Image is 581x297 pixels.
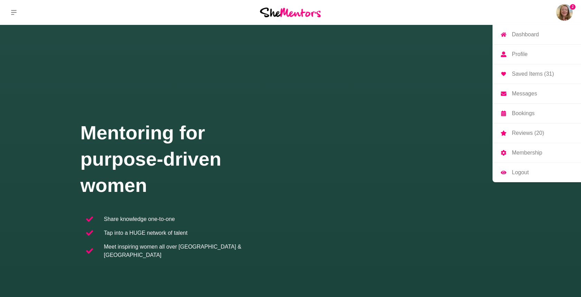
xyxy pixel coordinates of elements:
[493,45,581,64] a: Profile
[512,52,527,57] p: Profile
[493,25,581,44] a: Dashboard
[493,123,581,143] a: Reviews (20)
[493,104,581,123] a: Bookings
[512,170,529,175] p: Logout
[512,71,554,77] p: Saved Items (31)
[104,215,175,223] p: Share knowledge one-to-one
[104,243,285,259] p: Meet inspiring women all over [GEOGRAPHIC_DATA] & [GEOGRAPHIC_DATA]
[512,111,535,116] p: Bookings
[556,4,573,21] a: Tammy McCann2DashboardProfileSaved Items (31)MessagesBookingsReviews (20)MembershipLogout
[512,91,537,96] p: Messages
[81,120,291,198] h1: Mentoring for purpose-driven women
[512,130,544,136] p: Reviews (20)
[260,8,321,17] img: She Mentors Logo
[512,32,539,37] p: Dashboard
[570,4,575,10] span: 2
[556,4,573,21] img: Tammy McCann
[493,64,581,84] a: Saved Items (31)
[493,84,581,103] a: Messages
[512,150,542,156] p: Membership
[104,229,188,237] p: Tap into a HUGE network of talent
